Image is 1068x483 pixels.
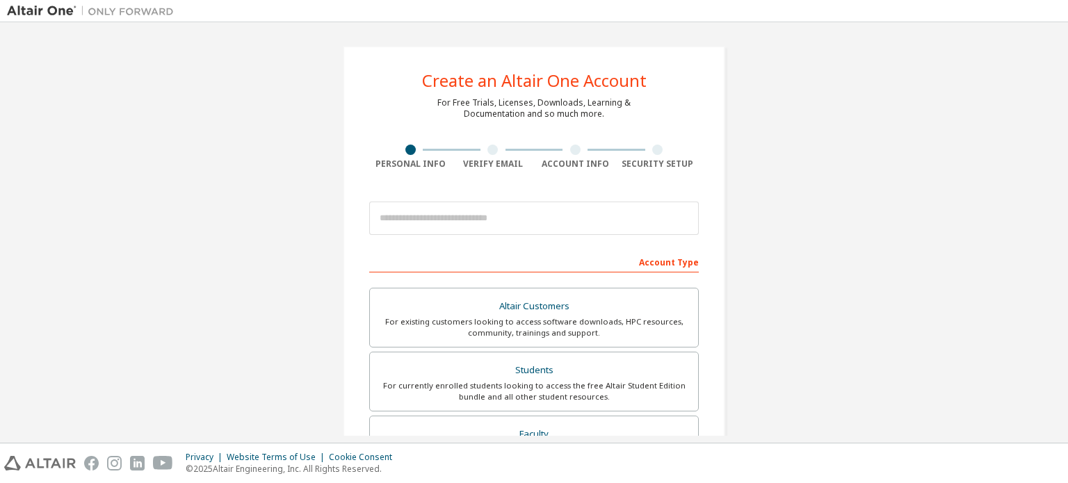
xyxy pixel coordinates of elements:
img: youtube.svg [153,456,173,470]
img: linkedin.svg [130,456,145,470]
img: Altair One [7,4,181,18]
div: Verify Email [452,158,535,170]
div: Account Type [369,250,699,272]
div: Privacy [186,452,227,463]
div: Security Setup [617,158,699,170]
p: © 2025 Altair Engineering, Inc. All Rights Reserved. [186,463,400,475]
div: Altair Customers [378,297,690,316]
div: Students [378,361,690,380]
img: altair_logo.svg [4,456,76,470]
div: For currently enrolled students looking to access the free Altair Student Edition bundle and all ... [378,380,690,402]
div: Account Info [534,158,617,170]
div: Faculty [378,425,690,444]
div: For existing customers looking to access software downloads, HPC resources, community, trainings ... [378,316,690,338]
div: For Free Trials, Licenses, Downloads, Learning & Documentation and so much more. [437,97,631,120]
div: Create an Altair One Account [422,72,647,89]
div: Personal Info [369,158,452,170]
div: Cookie Consent [329,452,400,463]
div: Website Terms of Use [227,452,329,463]
img: instagram.svg [107,456,122,470]
img: facebook.svg [84,456,99,470]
